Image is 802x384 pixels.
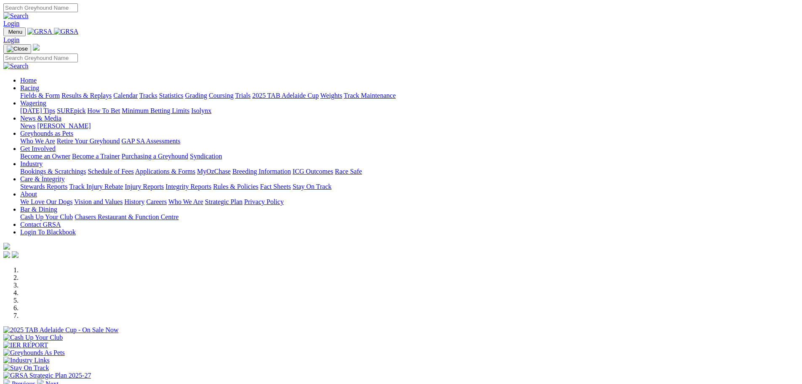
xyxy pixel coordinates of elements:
a: Privacy Policy [244,198,284,205]
a: Integrity Reports [165,183,211,190]
div: Greyhounds as Pets [20,137,799,145]
a: SUREpick [57,107,85,114]
a: 2025 TAB Adelaide Cup [252,92,319,99]
a: Schedule of Fees [88,168,133,175]
a: Stay On Track [293,183,331,190]
a: Statistics [159,92,184,99]
div: Wagering [20,107,799,115]
a: Coursing [209,92,234,99]
a: Weights [320,92,342,99]
a: Vision and Values [74,198,123,205]
a: Contact GRSA [20,221,61,228]
a: Results & Replays [61,92,112,99]
a: Bookings & Scratchings [20,168,86,175]
img: GRSA Strategic Plan 2025-27 [3,372,91,379]
a: Fact Sheets [260,183,291,190]
a: Greyhounds as Pets [20,130,73,137]
img: Search [3,62,29,70]
a: [PERSON_NAME] [37,122,91,129]
a: Login [3,20,19,27]
a: Race Safe [335,168,362,175]
img: logo-grsa-white.png [3,243,10,250]
a: News [20,122,35,129]
a: ICG Outcomes [293,168,333,175]
img: Cash Up Your Club [3,334,63,341]
a: Get Involved [20,145,56,152]
a: Racing [20,84,39,91]
a: Track Injury Rebate [69,183,123,190]
a: News & Media [20,115,61,122]
a: Care & Integrity [20,175,65,183]
div: Racing [20,92,799,99]
a: Applications & Forms [135,168,195,175]
div: Industry [20,168,799,175]
img: GRSA [54,28,79,35]
img: facebook.svg [3,251,10,258]
a: Become a Trainer [72,153,120,160]
a: Breeding Information [232,168,291,175]
a: Retire Your Greyhound [57,137,120,145]
button: Toggle navigation [3,44,31,54]
a: Login To Blackbook [20,228,76,236]
a: Strategic Plan [205,198,242,205]
a: Become an Owner [20,153,70,160]
a: GAP SA Assessments [122,137,181,145]
input: Search [3,3,78,12]
img: Greyhounds As Pets [3,349,65,357]
a: We Love Our Dogs [20,198,72,205]
div: News & Media [20,122,799,130]
a: History [124,198,144,205]
a: Trials [235,92,250,99]
a: Rules & Policies [213,183,258,190]
img: Stay On Track [3,364,49,372]
a: Isolynx [191,107,211,114]
a: Purchasing a Greyhound [122,153,188,160]
a: [DATE] Tips [20,107,55,114]
div: Get Involved [20,153,799,160]
a: About [20,191,37,198]
img: Search [3,12,29,20]
a: Chasers Restaurant & Function Centre [75,213,179,220]
a: Login [3,36,19,43]
img: twitter.svg [12,251,19,258]
button: Toggle navigation [3,27,26,36]
a: Stewards Reports [20,183,67,190]
a: How To Bet [88,107,120,114]
img: logo-grsa-white.png [33,44,40,51]
img: Close [7,46,28,52]
img: GRSA [27,28,52,35]
a: Syndication [190,153,222,160]
a: Cash Up Your Club [20,213,73,220]
img: Industry Links [3,357,50,364]
a: Who We Are [20,137,55,145]
a: Fields & Form [20,92,60,99]
a: Calendar [113,92,138,99]
input: Search [3,54,78,62]
a: Home [20,77,37,84]
a: Who We Are [168,198,203,205]
a: Track Maintenance [344,92,396,99]
a: Wagering [20,99,46,107]
a: Careers [146,198,167,205]
a: Tracks [139,92,157,99]
div: Care & Integrity [20,183,799,191]
a: Bar & Dining [20,206,57,213]
div: Bar & Dining [20,213,799,221]
img: IER REPORT [3,341,48,349]
a: Injury Reports [125,183,164,190]
a: Grading [185,92,207,99]
a: Industry [20,160,43,167]
div: About [20,198,799,206]
img: 2025 TAB Adelaide Cup - On Sale Now [3,326,119,334]
a: MyOzChase [197,168,231,175]
span: Menu [8,29,22,35]
a: Minimum Betting Limits [122,107,189,114]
